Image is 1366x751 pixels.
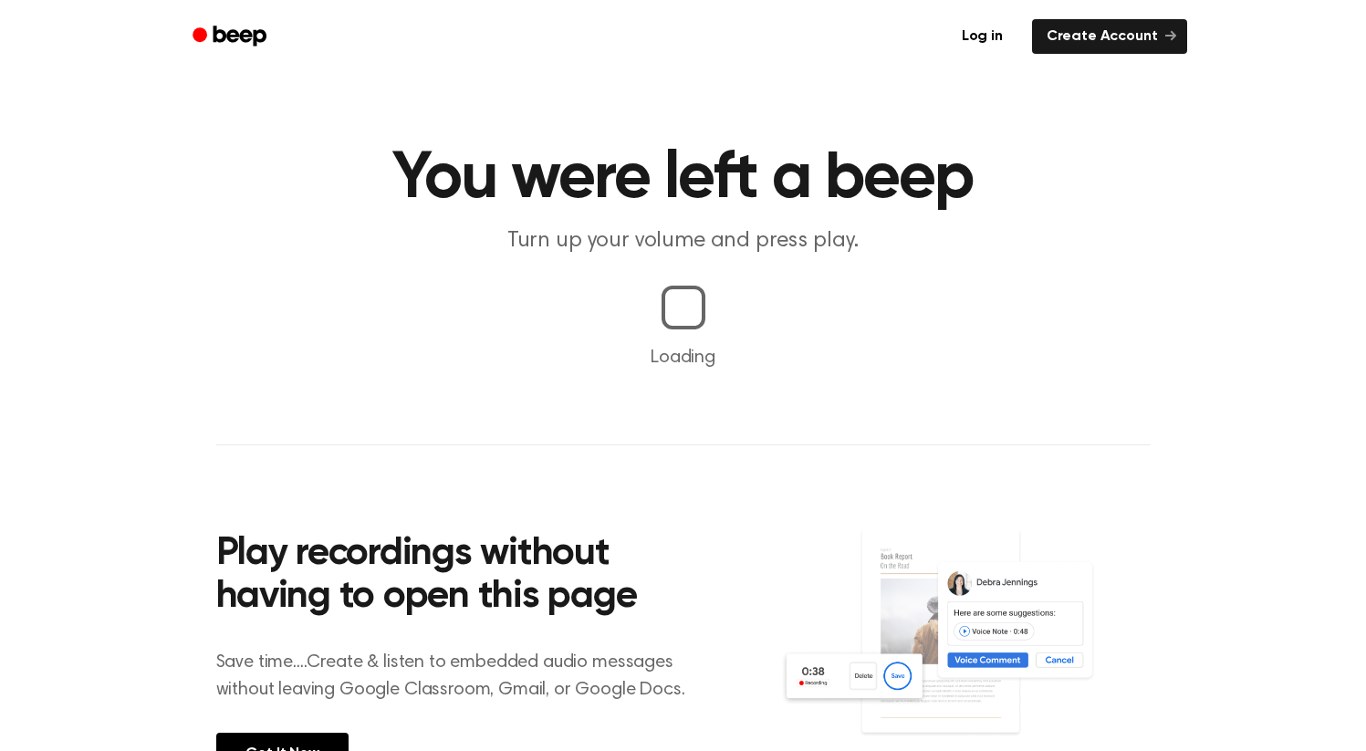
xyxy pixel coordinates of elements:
a: Create Account [1032,19,1187,54]
p: Loading [22,344,1344,371]
h1: You were left a beep [216,146,1151,212]
h2: Play recordings without having to open this page [216,533,708,620]
a: Beep [180,19,283,55]
p: Save time....Create & listen to embedded audio messages without leaving Google Classroom, Gmail, ... [216,649,708,704]
a: Log in [944,16,1021,57]
p: Turn up your volume and press play. [333,226,1034,256]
